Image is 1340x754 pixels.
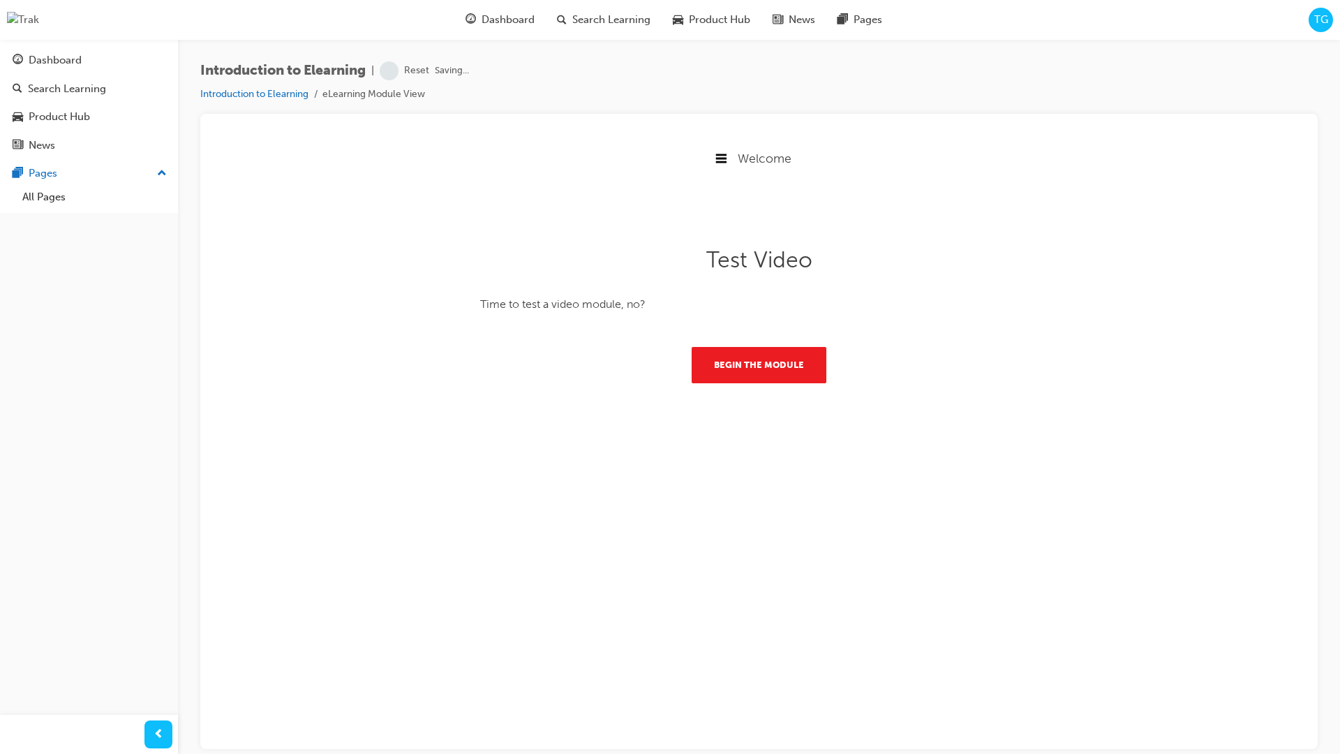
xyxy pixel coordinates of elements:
span: search-icon [13,83,22,96]
span: Saving... [435,63,469,79]
span: prev-icon [154,726,164,744]
span: Pages [854,12,882,28]
button: DashboardSearch LearningProduct HubNews [6,45,172,161]
span: Introduction to Elearning [200,63,366,79]
li: eLearning Module View [322,87,425,103]
button: Pages [6,161,172,186]
div: Dashboard [29,52,82,68]
h1: Test Video [269,111,827,137]
span: Welcome [526,15,580,30]
span: pages-icon [837,11,848,29]
span: search-icon [557,11,567,29]
span: news-icon [13,140,23,152]
span: Dashboard [482,12,535,28]
a: Search Learning [6,76,172,102]
span: news-icon [773,11,783,29]
p: Time to test a video module, no? [269,159,827,177]
a: car-iconProduct Hub [662,6,761,34]
span: TG [1314,12,1328,28]
button: Begin the module [480,211,615,247]
a: Introduction to Elearning [200,88,308,100]
div: Product Hub [29,109,90,125]
span: car-icon [13,111,23,124]
span: News [789,12,815,28]
div: Pages [29,165,57,182]
a: News [6,133,172,158]
a: news-iconNews [761,6,826,34]
div: Reset [404,64,429,77]
span: pages-icon [13,168,23,180]
div: News [29,138,55,154]
a: pages-iconPages [826,6,893,34]
button: TG [1309,8,1333,32]
span: up-icon [157,165,167,183]
span: guage-icon [13,54,23,67]
a: Product Hub [6,104,172,130]
a: All Pages [17,186,172,208]
span: Search Learning [572,12,650,28]
img: Trak [7,12,39,28]
span: | [371,63,374,79]
span: car-icon [673,11,683,29]
a: Dashboard [6,47,172,73]
div: Search Learning [28,81,106,97]
span: guage-icon [466,11,476,29]
a: guage-iconDashboard [454,6,546,34]
a: search-iconSearch Learning [546,6,662,34]
span: learningRecordVerb_NONE-icon [380,61,399,80]
span: Product Hub [689,12,750,28]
